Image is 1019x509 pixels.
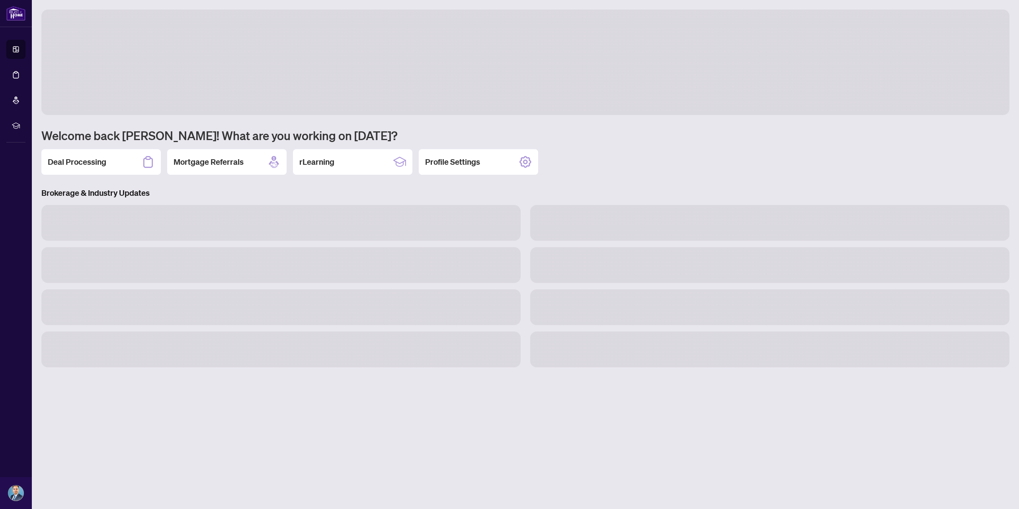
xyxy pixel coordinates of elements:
[48,156,106,168] h2: Deal Processing
[6,6,25,21] img: logo
[174,156,244,168] h2: Mortgage Referrals
[425,156,480,168] h2: Profile Settings
[41,187,1009,199] h3: Brokerage & Industry Updates
[41,128,1009,143] h1: Welcome back [PERSON_NAME]! What are you working on [DATE]?
[8,486,23,501] img: Profile Icon
[299,156,334,168] h2: rLearning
